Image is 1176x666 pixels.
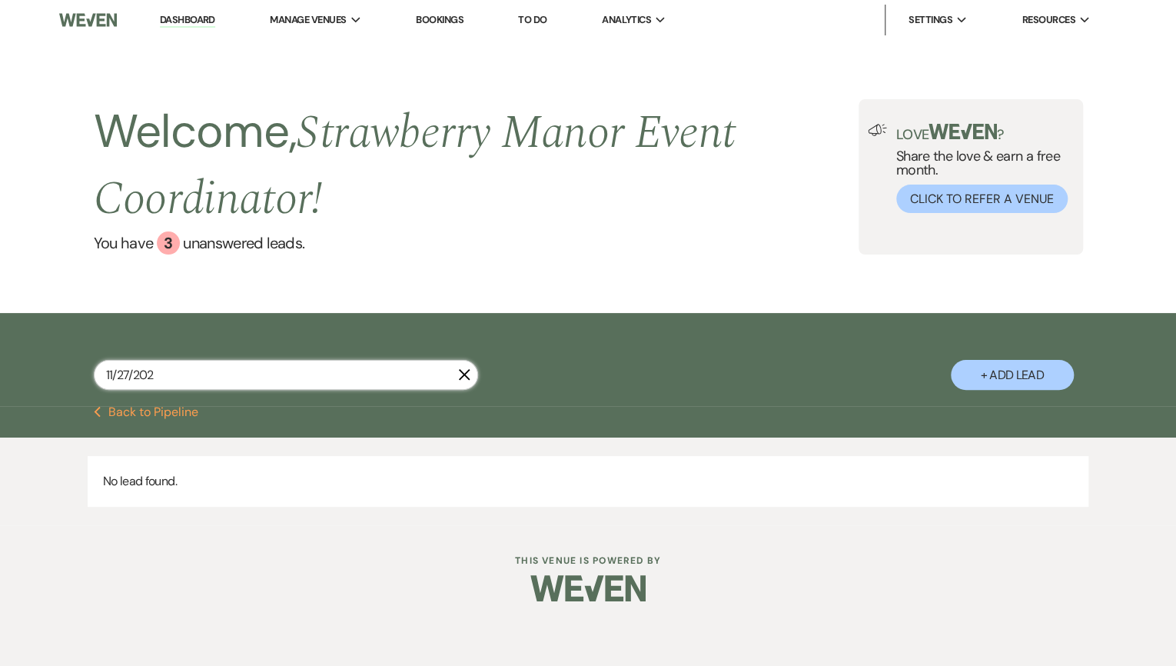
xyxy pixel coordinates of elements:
h2: Welcome, [94,99,859,231]
img: Weven Logo [59,4,117,36]
a: You have 3 unanswered leads. [94,231,859,255]
button: Back to Pipeline [94,406,199,418]
input: Search by name, event date, email address or phone number [94,360,478,390]
a: To Do [518,13,546,26]
span: Settings [909,12,952,28]
button: Click to Refer a Venue [896,185,1068,213]
img: weven-logo-green.svg [929,124,997,139]
span: Strawberry Manor Event Coordinator ! [94,98,736,235]
img: Weven Logo [530,561,646,615]
a: Dashboard [160,13,215,28]
a: Bookings [416,13,463,26]
div: Share the love & earn a free month. [887,124,1074,213]
p: No lead found. [88,456,1088,507]
img: loud-speaker-illustration.svg [868,124,887,136]
button: + Add Lead [951,360,1074,390]
span: Resources [1022,12,1075,28]
span: Analytics [602,12,651,28]
p: Love ? [896,124,1074,142]
span: Manage Venues [270,12,346,28]
div: 3 [157,231,180,255]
